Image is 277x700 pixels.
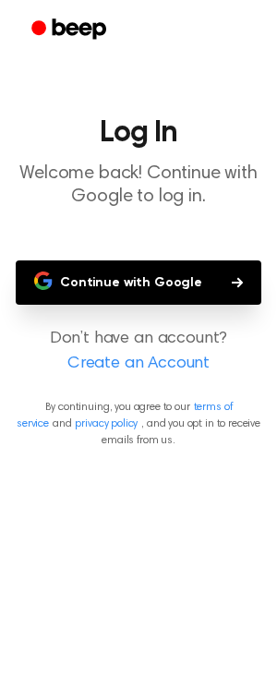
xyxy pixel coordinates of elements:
a: Create an Account [18,352,259,377]
p: Don’t have an account? [15,327,262,377]
button: Continue with Google [16,260,261,305]
a: Beep [18,12,123,48]
a: privacy policy [75,418,138,429]
p: Welcome back! Continue with Google to log in. [15,163,262,209]
p: By continuing, you agree to our and , and you opt in to receive emails from us. [15,399,262,449]
h1: Log In [15,118,262,148]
